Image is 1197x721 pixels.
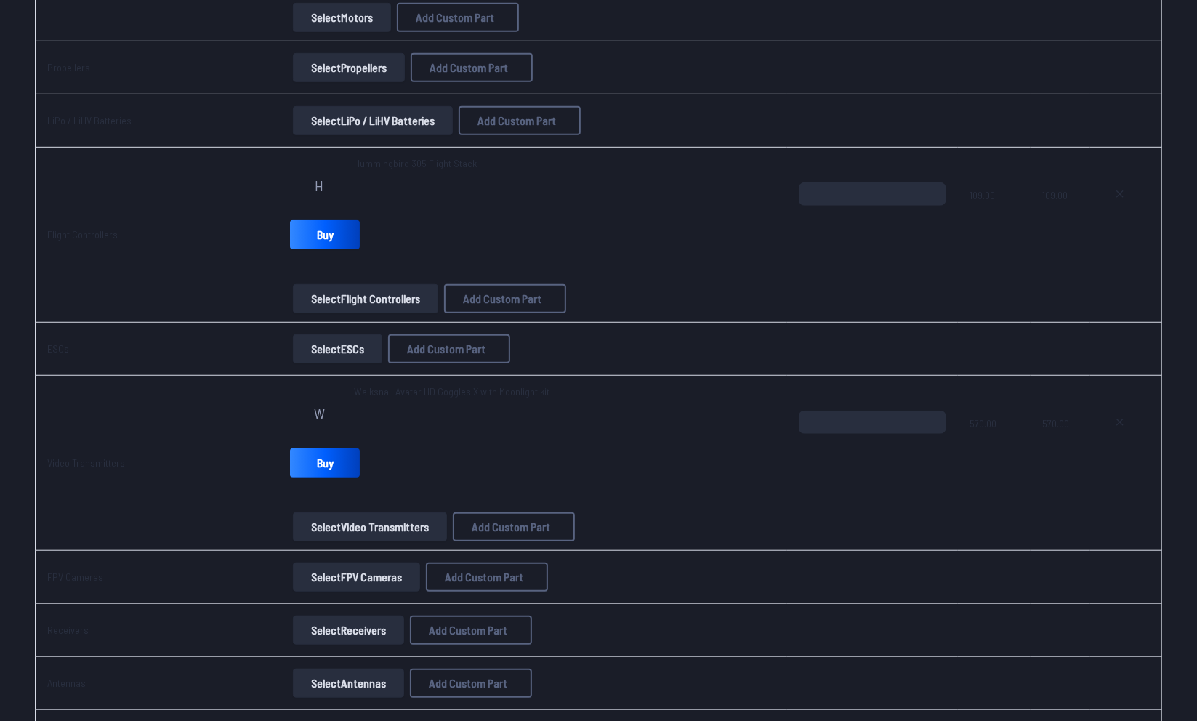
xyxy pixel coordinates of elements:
a: FPV Cameras [47,571,103,583]
a: SelectFlight Controllers [290,284,441,313]
button: SelectVideo Transmitters [293,512,447,541]
a: Flight Controllers [47,228,118,241]
span: 570.00 [970,411,1019,480]
a: SelectReceivers [290,616,407,645]
a: SelectESCs [290,334,385,363]
button: Add Custom Part [453,512,575,541]
span: Add Custom Part [477,115,556,126]
button: Add Custom Part [426,563,548,592]
span: Add Custom Part [407,343,485,355]
button: SelectMotors [293,3,391,32]
a: Antennas [47,677,86,689]
a: LiPo / LiHV Batteries [47,114,132,126]
button: SelectESCs [293,334,382,363]
a: SelectAntennas [290,669,407,698]
span: Add Custom Part [430,62,508,73]
span: Add Custom Part [463,293,541,305]
button: Add Custom Part [411,53,533,82]
a: Receivers [47,624,89,636]
button: SelectPropellers [293,53,405,82]
span: 109.00 [970,182,1019,252]
span: H [315,178,323,193]
span: Walksnail Avatar HD Goggles X with Moonlight kit [354,384,549,399]
span: W [314,406,325,421]
button: SelectLiPo / LiHV Batteries [293,106,453,135]
span: Add Custom Part [429,677,507,689]
a: Buy [290,220,360,249]
a: SelectMotors [290,3,394,32]
button: Add Custom Part [397,3,519,32]
span: Hummingbird 305 Flight Stack [354,156,477,171]
button: Add Custom Part [410,616,532,645]
button: Add Custom Part [459,106,581,135]
button: Add Custom Part [410,669,532,698]
a: Video Transmitters [47,456,125,469]
button: SelectFPV Cameras [293,563,420,592]
button: SelectFlight Controllers [293,284,438,313]
span: Add Custom Part [416,12,494,23]
a: SelectLiPo / LiHV Batteries [290,106,456,135]
button: SelectReceivers [293,616,404,645]
button: Add Custom Part [388,334,510,363]
span: 109.00 [1042,182,1079,252]
a: SelectFPV Cameras [290,563,423,592]
a: Buy [290,448,360,478]
button: Add Custom Part [444,284,566,313]
a: SelectVideo Transmitters [290,512,450,541]
a: Propellers [47,61,90,73]
span: Add Custom Part [445,571,523,583]
a: SelectPropellers [290,53,408,82]
span: 570.00 [1042,411,1079,480]
span: Add Custom Part [472,521,550,533]
a: ESCs [47,342,69,355]
button: SelectAntennas [293,669,404,698]
span: Add Custom Part [429,624,507,636]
